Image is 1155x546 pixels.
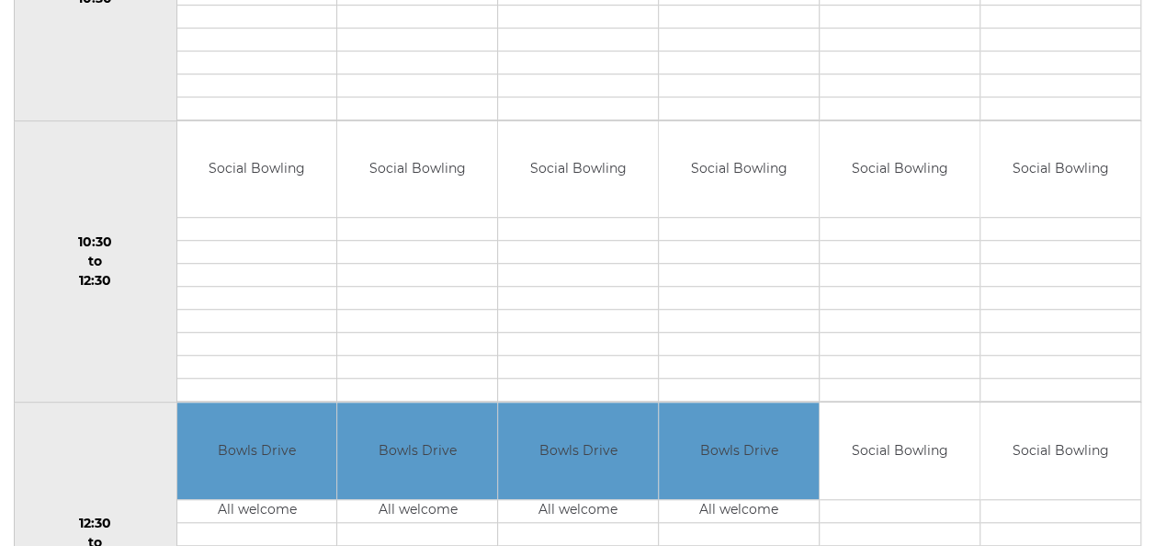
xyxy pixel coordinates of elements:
[820,121,979,218] td: Social Bowling
[177,499,337,522] td: All welcome
[15,120,177,403] td: 10:30 to 12:30
[337,121,497,218] td: Social Bowling
[659,403,819,499] td: Bowls Drive
[659,121,819,218] td: Social Bowling
[498,121,658,218] td: Social Bowling
[337,499,497,522] td: All welcome
[820,403,979,499] td: Social Bowling
[980,121,1140,218] td: Social Bowling
[498,499,658,522] td: All welcome
[177,121,337,218] td: Social Bowling
[337,403,497,499] td: Bowls Drive
[980,403,1140,499] td: Social Bowling
[498,403,658,499] td: Bowls Drive
[659,499,819,522] td: All welcome
[177,403,337,499] td: Bowls Drive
